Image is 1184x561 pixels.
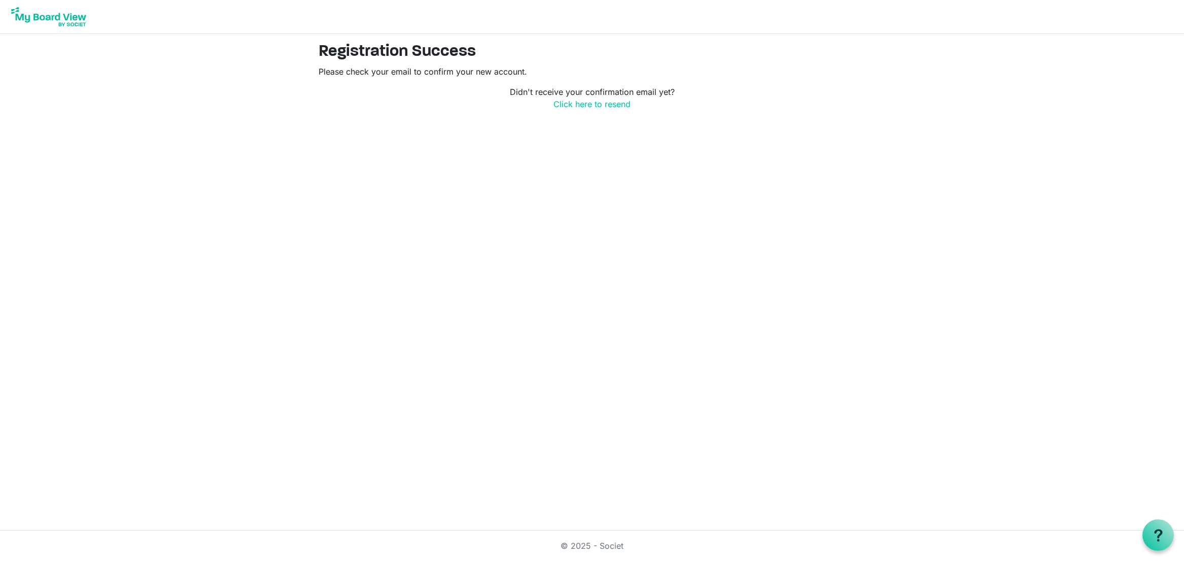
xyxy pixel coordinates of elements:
[553,99,631,109] a: Click here to resend
[319,86,865,110] p: Didn't receive your confirmation email yet?
[561,541,623,551] a: © 2025 - Societ
[319,65,865,78] p: Please check your email to confirm your new account.
[319,42,865,61] h2: Registration Success
[8,4,89,29] img: My Board View Logo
